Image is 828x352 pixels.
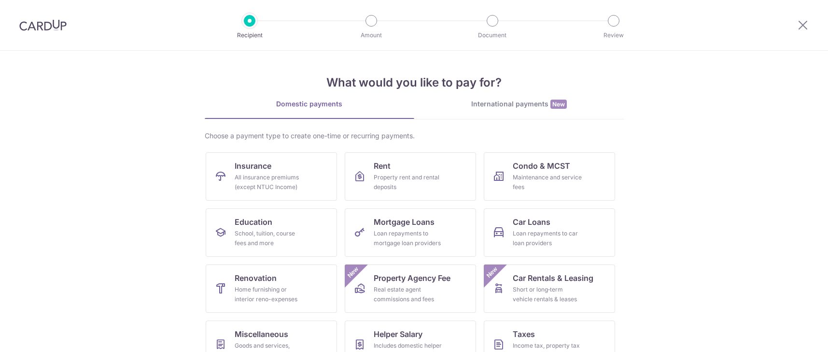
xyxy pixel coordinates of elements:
a: Condo & MCSTMaintenance and service fees [484,152,615,201]
span: Education [235,216,272,228]
iframe: Opens a widget where you can find more information [766,323,818,347]
a: Car Rentals & LeasingShort or long‑term vehicle rentals & leasesNew [484,264,615,313]
div: Property rent and rental deposits [374,173,443,192]
span: Renovation [235,272,277,284]
div: Maintenance and service fees [513,173,582,192]
span: Taxes [513,328,535,340]
a: Car LoansLoan repayments to car loan providers [484,208,615,257]
h4: What would you like to pay for? [205,74,624,91]
span: Mortgage Loans [374,216,435,228]
span: Rent [374,160,391,172]
span: Property Agency Fee [374,272,450,284]
a: Mortgage LoansLoan repayments to mortgage loan providers [345,208,476,257]
div: Home furnishing or interior reno-expenses [235,285,304,304]
a: Property Agency FeeReal estate agent commissions and feesNew [345,264,476,313]
span: New [550,100,567,109]
span: New [345,264,361,280]
div: Loan repayments to car loan providers [513,229,582,248]
div: Choose a payment type to create one-time or recurring payments. [205,131,624,141]
span: Car Rentals & Leasing [513,272,593,284]
div: Loan repayments to mortgage loan providers [374,229,443,248]
span: Condo & MCST [513,160,570,172]
a: RentProperty rent and rental deposits [345,152,476,201]
div: Real estate agent commissions and fees [374,285,443,304]
span: Helper Salary [374,328,422,340]
a: InsuranceAll insurance premiums (except NTUC Income) [206,152,337,201]
span: New [484,264,500,280]
div: Short or long‑term vehicle rentals & leases [513,285,582,304]
div: Domestic payments [205,99,414,109]
span: Car Loans [513,216,550,228]
div: All insurance premiums (except NTUC Income) [235,173,304,192]
div: International payments [414,99,624,109]
a: RenovationHome furnishing or interior reno-expenses [206,264,337,313]
p: Recipient [214,30,285,40]
p: Document [457,30,528,40]
div: School, tuition, course fees and more [235,229,304,248]
img: CardUp [19,19,67,31]
span: Miscellaneous [235,328,288,340]
p: Review [578,30,649,40]
span: Insurance [235,160,271,172]
p: Amount [336,30,407,40]
a: EducationSchool, tuition, course fees and more [206,208,337,257]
